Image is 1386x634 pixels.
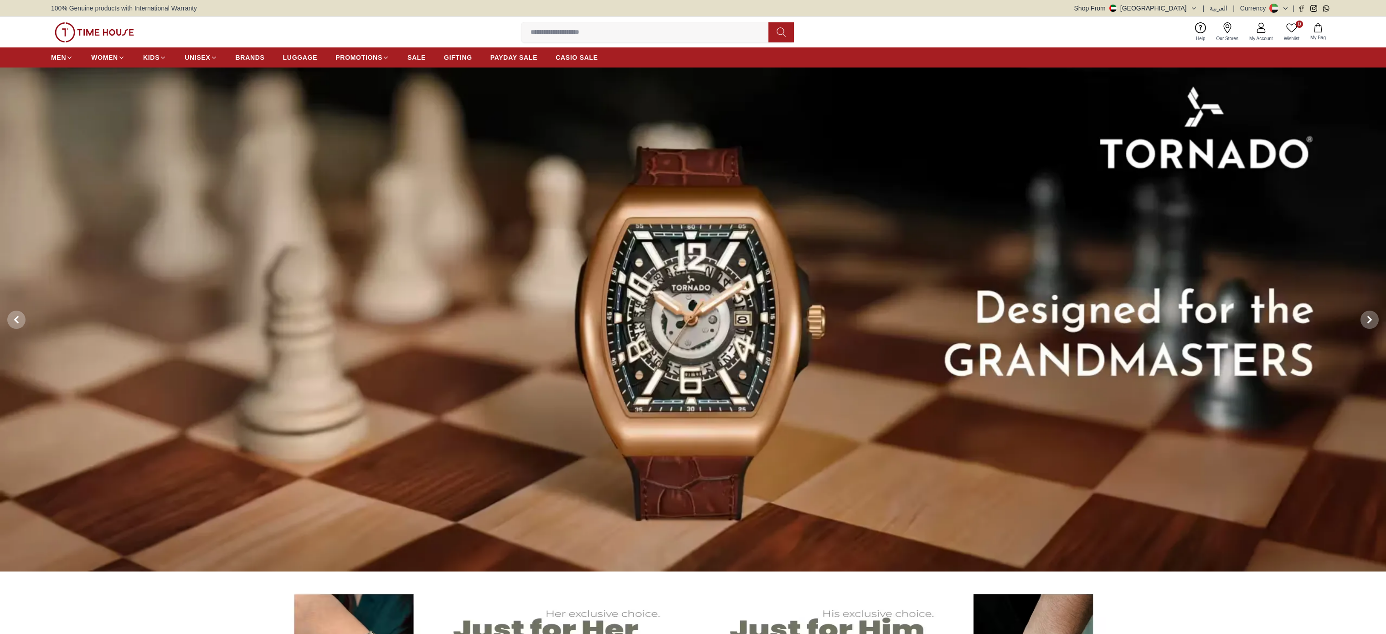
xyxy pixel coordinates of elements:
[1323,5,1329,12] a: Whatsapp
[185,49,217,66] a: UNISEX
[444,49,472,66] a: GIFTING
[556,53,598,62] span: CASIO SALE
[407,53,426,62] span: SALE
[335,53,382,62] span: PROMOTIONS
[1203,4,1205,13] span: |
[143,53,160,62] span: KIDS
[91,49,125,66] a: WOMEN
[1074,4,1197,13] button: Shop From[GEOGRAPHIC_DATA]
[283,49,318,66] a: LUGGAGE
[1246,35,1277,42] span: My Account
[490,49,537,66] a: PAYDAY SALE
[1278,21,1305,44] a: 0Wishlist
[1280,35,1303,42] span: Wishlist
[1305,21,1331,43] button: My Bag
[1233,4,1235,13] span: |
[490,53,537,62] span: PAYDAY SALE
[51,4,197,13] span: 100% Genuine products with International Warranty
[51,53,66,62] span: MEN
[1210,4,1227,13] button: العربية
[1213,35,1242,42] span: Our Stores
[185,53,210,62] span: UNISEX
[1190,21,1211,44] a: Help
[91,53,118,62] span: WOMEN
[335,49,389,66] a: PROMOTIONS
[1307,34,1329,41] span: My Bag
[1211,21,1244,44] a: Our Stores
[236,49,265,66] a: BRANDS
[444,53,472,62] span: GIFTING
[1109,5,1117,12] img: United Arab Emirates
[283,53,318,62] span: LUGGAGE
[407,49,426,66] a: SALE
[1298,5,1305,12] a: Facebook
[51,49,73,66] a: MEN
[1240,4,1270,13] div: Currency
[556,49,598,66] a: CASIO SALE
[1296,21,1303,28] span: 0
[1310,5,1317,12] a: Instagram
[1293,4,1294,13] span: |
[236,53,265,62] span: BRANDS
[1192,35,1209,42] span: Help
[55,22,134,42] img: ...
[143,49,166,66] a: KIDS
